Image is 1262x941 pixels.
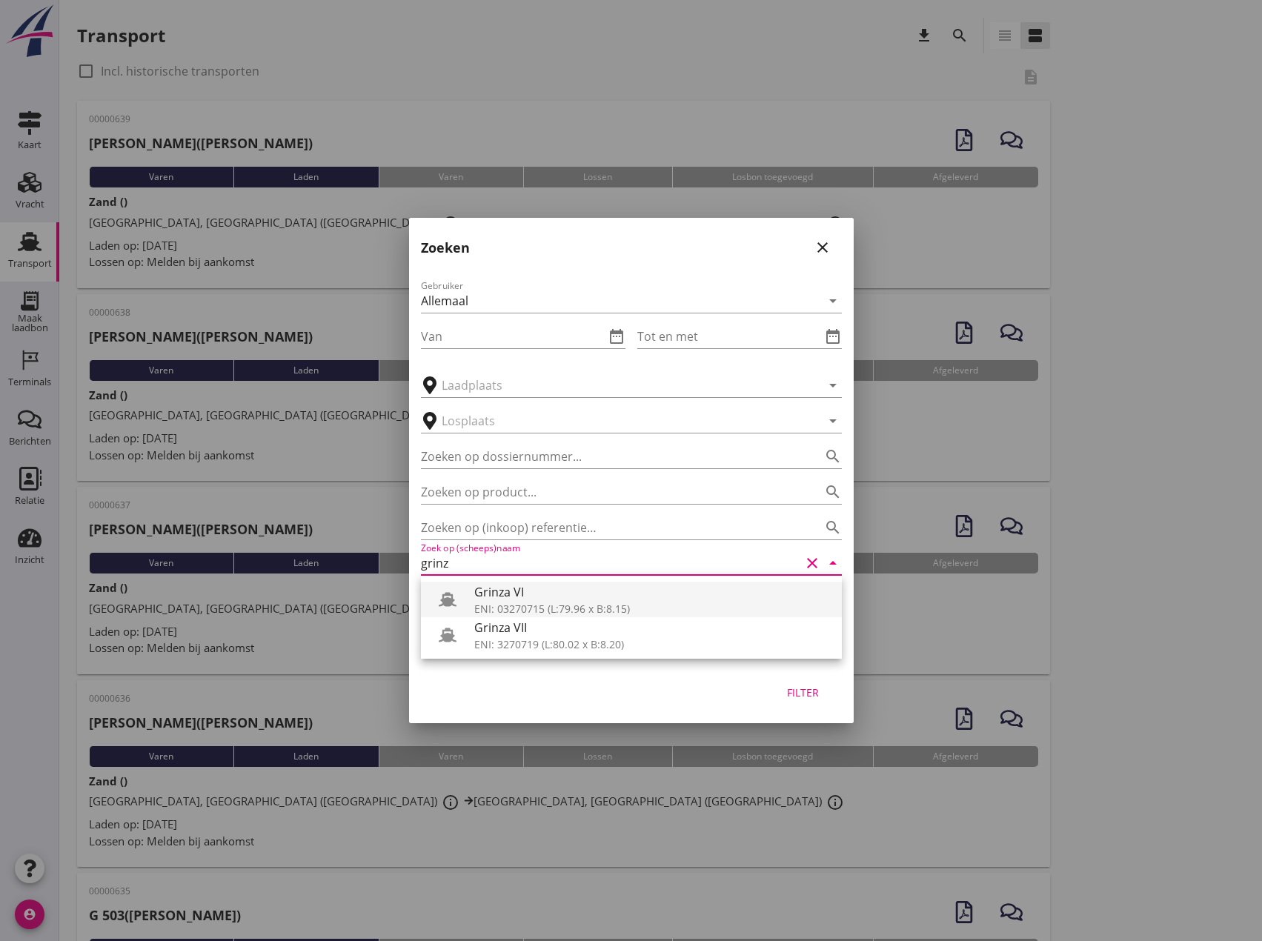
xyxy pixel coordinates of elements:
input: Losplaats [442,409,800,433]
i: date_range [824,327,842,345]
i: search [824,483,842,501]
input: Zoeken op product... [421,480,800,504]
input: Zoeken op dossiernummer... [421,445,800,468]
i: clear [803,554,821,572]
div: Filter [783,685,824,700]
h2: Zoeken [421,238,470,258]
i: arrow_drop_down [824,376,842,394]
input: Zoeken op (inkoop) referentie… [421,516,800,539]
input: Tot en met [637,325,821,348]
i: search [824,519,842,536]
div: Grinza VI [474,583,830,601]
i: date_range [608,327,625,345]
i: arrow_drop_down [824,554,842,572]
button: Filter [771,679,836,705]
input: Van [421,325,605,348]
div: ENI: 3270719 (L:80.02 x B:8.20) [474,636,830,652]
i: close [814,239,831,256]
input: Laadplaats [442,373,800,397]
i: search [824,448,842,465]
div: Allemaal [421,294,468,307]
i: arrow_drop_down [824,412,842,430]
input: Zoek op (scheeps)naam [421,551,800,575]
div: ENI: 03270715 (L:79.96 x B:8.15) [474,601,830,616]
i: arrow_drop_down [824,292,842,310]
div: Grinza VII [474,619,830,636]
